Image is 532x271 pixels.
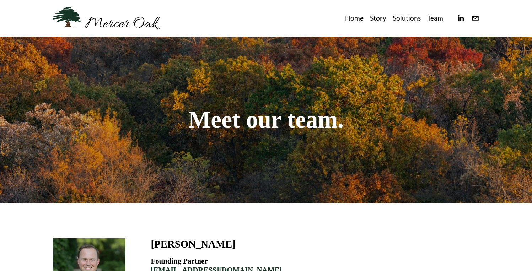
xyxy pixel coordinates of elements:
a: Team [427,12,443,24]
a: Home [345,12,364,24]
a: Story [370,12,386,24]
h1: Meet our team. [53,107,479,132]
h3: [PERSON_NAME] [151,238,236,250]
a: Solutions [393,12,421,24]
a: info@merceroaklaw.com [471,14,479,22]
a: linkedin-unauth [457,14,465,22]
